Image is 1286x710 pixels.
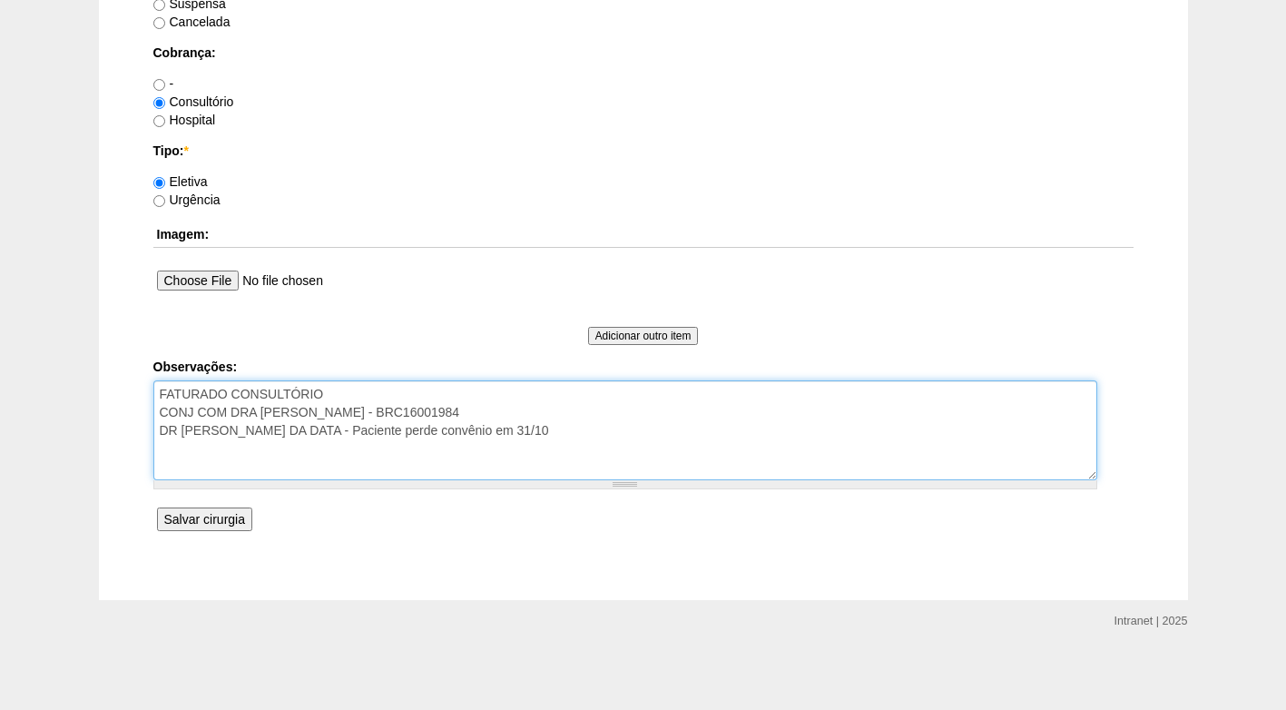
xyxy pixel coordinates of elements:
input: Consultório [153,97,165,109]
input: Eletiva [153,177,165,189]
input: Hospital [153,115,165,127]
span: Este campo é obrigatório. [183,143,188,158]
label: Hospital [153,113,216,127]
th: Imagem: [153,222,1134,248]
label: Consultório [153,94,234,109]
div: Intranet | 2025 [1114,612,1188,630]
label: - [153,76,174,91]
label: Tipo: [153,142,1134,160]
input: Salvar cirurgia [157,508,252,531]
input: Cancelada [153,17,165,29]
input: Adicionar outro item [588,327,699,345]
label: Observações: [153,358,1134,376]
label: Eletiva [153,174,208,189]
label: Urgência [153,192,221,207]
input: - [153,79,165,91]
label: Cancelada [153,15,231,29]
input: Urgência [153,195,165,207]
label: Cobrança: [153,44,1134,62]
